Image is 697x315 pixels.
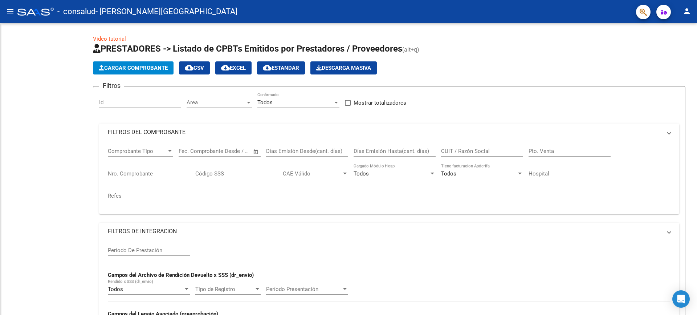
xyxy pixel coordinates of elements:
[179,148,208,154] input: Fecha inicio
[108,286,123,292] span: Todos
[108,148,167,154] span: Comprobante Tipo
[354,98,406,107] span: Mostrar totalizadores
[99,223,679,240] mat-expansion-panel-header: FILTROS DE INTEGRACION
[108,227,662,235] mat-panel-title: FILTROS DE INTEGRACION
[215,61,252,74] button: EXCEL
[95,4,237,20] span: - [PERSON_NAME][GEOGRAPHIC_DATA]
[93,36,126,42] a: Video tutorial
[310,61,377,74] app-download-masive: Descarga masiva de comprobantes (adjuntos)
[402,46,419,53] span: (alt+q)
[221,65,246,71] span: EXCEL
[185,65,204,71] span: CSV
[215,148,250,154] input: Fecha fin
[257,61,305,74] button: Estandar
[93,44,402,54] span: PRESTADORES -> Listado de CPBTs Emitidos por Prestadores / Proveedores
[108,128,662,136] mat-panel-title: FILTROS DEL COMPROBANTE
[257,99,273,106] span: Todos
[93,61,174,74] button: Cargar Comprobante
[672,290,690,308] div: Open Intercom Messenger
[221,63,230,72] mat-icon: cloud_download
[195,286,254,292] span: Tipo de Registro
[283,170,342,177] span: CAE Válido
[682,7,691,16] mat-icon: person
[99,81,124,91] h3: Filtros
[252,148,260,156] button: Open calendar
[187,99,245,106] span: Area
[179,61,210,74] button: CSV
[185,63,193,72] mat-icon: cloud_download
[99,65,168,71] span: Cargar Comprobante
[263,63,272,72] mat-icon: cloud_download
[354,170,369,177] span: Todos
[108,272,254,278] strong: Campos del Archivo de Rendición Devuelto x SSS (dr_envio)
[263,65,299,71] span: Estandar
[266,286,342,292] span: Período Presentación
[441,170,456,177] span: Todos
[310,61,377,74] button: Descarga Masiva
[6,7,15,16] mat-icon: menu
[99,141,679,214] div: FILTROS DEL COMPROBANTE
[316,65,371,71] span: Descarga Masiva
[99,124,679,141] mat-expansion-panel-header: FILTROS DEL COMPROBANTE
[57,4,95,20] span: - consalud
